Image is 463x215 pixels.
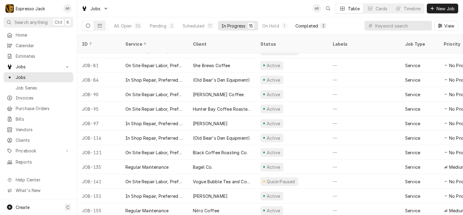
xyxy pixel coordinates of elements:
button: View [434,21,458,31]
div: Active [266,135,281,141]
span: View [443,23,455,29]
div: [PERSON_NAME] [193,120,228,127]
div: On Site Repair Labor, Prefered Rate, Regular Hours [125,106,183,112]
div: In Shop Repair, Preferred Rate [125,120,183,127]
div: Pending [150,23,166,29]
span: Invoices [16,95,70,101]
div: Service [405,106,420,112]
span: Search anything [14,19,48,25]
div: — [328,73,400,87]
span: Clients [16,137,70,143]
span: Calendar [16,42,70,49]
div: Service [405,149,420,156]
div: Nitro Coffee [193,207,219,214]
div: Completed [295,23,318,29]
div: JOB-114 [77,131,121,145]
span: Jobs [16,64,61,70]
span: Pricebook [16,148,61,154]
a: Reports [4,157,73,167]
a: Job Series [4,83,73,93]
div: E [5,4,14,13]
div: Active [266,120,281,127]
div: Active [266,193,281,199]
div: JOB-141 [77,174,121,189]
a: Go to Help Center [4,175,73,185]
span: Home [16,32,70,38]
div: (Old Bear's Den Equipment) [193,135,250,141]
div: Active [266,62,281,69]
div: On Hold [262,23,279,29]
div: JOB-97 [77,116,121,131]
span: Jobs [90,5,101,12]
div: On Site Repair Labor, Prefered Rate, Regular Hours [125,178,183,185]
span: Purchase Orders [16,105,70,112]
div: She Brews Coffee [193,62,230,69]
div: Job Type [405,41,434,47]
div: Espresso Jack [16,5,45,12]
div: — [328,174,400,189]
span: Ctrl [55,19,62,25]
div: (Old Bear's Den Equipment) [193,77,250,83]
div: Service [405,91,420,98]
span: New Job [435,5,456,12]
span: K [67,19,69,25]
span: C [66,204,69,210]
div: Active [266,149,281,156]
div: Scheduled [183,23,204,29]
div: Active [266,106,281,112]
a: Estimates [4,51,73,61]
div: Table [348,5,360,12]
div: — [328,102,400,116]
div: All Open [114,23,132,29]
div: Quick-Paused [266,178,296,185]
div: On Site Repair Labor, Prefered Rate, Regular Hours [125,91,183,98]
span: Create [16,205,30,210]
div: — [328,87,400,102]
div: In Shop Repair, Preferred Rate [125,193,183,199]
span: Bills [16,116,70,122]
span: Vendors [16,126,70,133]
div: Service [125,41,182,47]
div: JOB-135 [77,160,121,174]
div: 15 [249,23,253,29]
div: Service [405,178,420,185]
div: In Shop Repair, Preferred Rate [125,77,183,83]
div: 17 [208,23,212,29]
a: Jobs [4,72,73,82]
div: On Site Repair Labor, Prefered Rate, Regular Hours [125,149,183,156]
a: Go to Jobs [4,62,73,72]
div: AR [63,4,72,13]
div: — [328,189,400,203]
div: Service [405,135,420,141]
div: In Shop Repair, Preferred Rate [125,135,183,141]
div: Allan Ross's Avatar [313,4,321,13]
div: JOB-90 [77,87,121,102]
a: Invoices [4,93,73,103]
a: Calendar [4,41,73,50]
button: New Job [427,4,458,13]
div: [PERSON_NAME] Coffee [193,91,244,98]
div: AR [313,4,321,13]
div: Regular Maintenance [125,164,169,170]
div: — [328,116,400,131]
a: Vendors [4,125,73,135]
div: — [328,145,400,160]
input: Keyword search [375,21,429,31]
span: What's New [16,187,70,194]
span: Job Series [16,85,70,91]
div: 1 [283,23,286,29]
div: Client [193,41,250,47]
div: 38 [135,23,140,29]
div: 3 [322,23,325,29]
div: In Progress [222,23,246,29]
div: On Site Repair Labor, Prefered Rate, Regular Hours [125,62,183,69]
a: Go to What's New [4,185,73,195]
div: Regular Maintenance [125,207,169,214]
div: Black Coffee Roasting Co. [193,149,247,156]
a: Purchase Orders [4,103,73,113]
div: Active [266,77,281,83]
div: Active [266,91,281,98]
div: — [328,131,400,145]
button: Search anythingCtrlK [4,17,73,28]
div: Service [405,207,420,214]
